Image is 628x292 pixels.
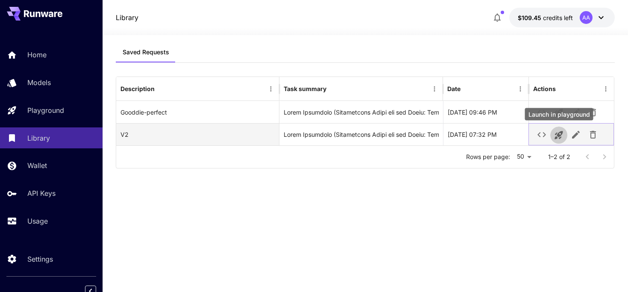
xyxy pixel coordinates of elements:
[580,11,593,24] div: AA
[518,13,573,22] div: $109.445
[466,153,510,161] p: Rows per page:
[27,105,64,115] p: Playground
[116,12,138,23] a: Library
[543,14,573,21] span: credits left
[156,83,167,95] button: Sort
[514,150,534,163] div: 50
[550,104,567,121] button: Launch in playground
[533,126,550,143] button: See details
[27,254,53,264] p: Settings
[123,48,169,56] span: Saved Requests
[27,50,47,60] p: Home
[27,188,56,198] p: API Keys
[509,8,615,27] button: $109.445AA
[518,14,543,21] span: $109.45
[550,127,567,144] button: Launch in playground
[27,77,51,88] p: Models
[116,101,280,123] div: Gooddie-perfect
[327,83,339,95] button: Sort
[533,104,550,121] button: See details
[525,108,593,121] div: Launch in playground
[284,101,439,123] div: Lorem Ipsumdolo (Sitametcons Adipi eli sed Doeiu: Tempor Incid: Utlab: Etdol mag aliquaeni admin-...
[461,83,473,95] button: Sort
[533,85,556,92] div: Actions
[116,12,138,23] nav: breadcrumb
[27,216,48,226] p: Usage
[284,124,439,145] div: Lorem Ipsumdolo (Sitametcons Adipi eli sed Doeiu: Temp in utl Etdo: Mag aliquaeni adminim veni qu...
[116,123,280,145] div: V2
[447,85,461,92] div: Date
[600,83,612,95] button: Menu
[265,83,277,95] button: Menu
[27,133,50,143] p: Library
[514,83,526,95] button: Menu
[443,101,528,123] div: 21-09-2025 09:46 PM
[120,85,155,92] div: Description
[428,83,440,95] button: Menu
[443,123,528,145] div: 21-09-2025 07:32 PM
[27,160,47,171] p: Wallet
[548,153,570,161] p: 1–2 of 2
[284,85,326,92] div: Task summary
